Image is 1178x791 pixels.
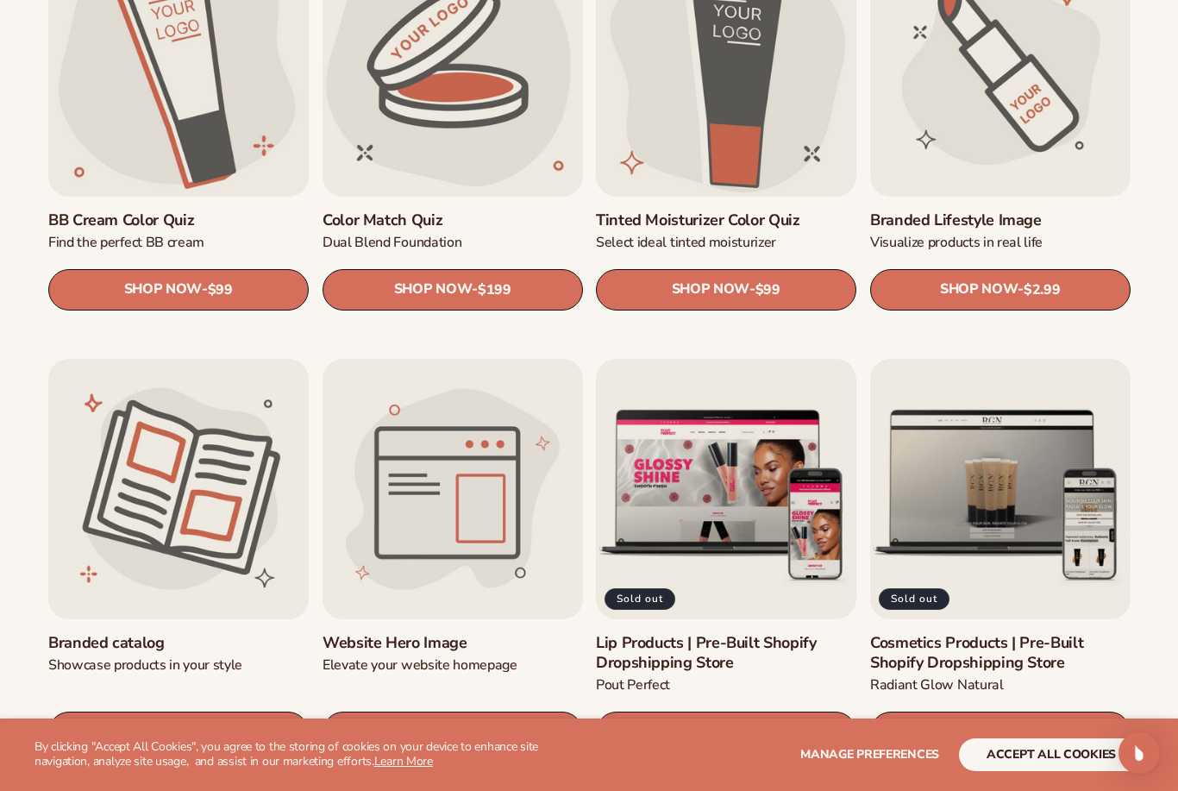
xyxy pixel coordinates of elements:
[959,738,1144,771] button: accept all cookies
[870,269,1131,311] a: SHOP NOW- $2.99
[596,210,856,229] a: Tinted Moisturizer Color Quiz
[374,753,433,769] a: Learn More
[672,281,749,298] span: SHOP NOW
[755,282,780,298] span: $99
[800,746,939,763] span: Manage preferences
[48,712,309,753] a: SHOP NOW- $500
[393,281,471,298] span: SHOP NOW
[124,281,202,298] span: SHOP NOW
[323,712,583,753] a: SHOP NOW- $5
[1024,282,1060,298] span: $2.99
[870,712,1131,753] a: SHOP NOW- $949
[870,632,1131,673] a: Cosmetics Products | Pre-Built Shopify Dropshipping Store
[323,210,583,229] a: Color Match Quiz
[323,632,583,652] a: Website Hero Image
[870,210,1131,229] a: Branded Lifestyle Image
[939,281,1017,298] span: SHOP NOW
[48,269,309,311] a: SHOP NOW- $99
[48,210,309,229] a: BB Cream Color Quiz
[800,738,939,771] button: Manage preferences
[1118,732,1160,774] div: Open Intercom Messenger
[596,712,856,753] a: SHOP NOW- $949
[48,632,309,652] a: Branded catalog
[34,740,588,769] p: By clicking "Accept All Cookies", you agree to the storing of cookies on your device to enhance s...
[596,269,856,311] a: SHOP NOW- $99
[477,282,511,298] span: $199
[596,632,856,673] a: Lip Products | Pre-Built Shopify Dropshipping Store
[208,282,233,298] span: $99
[323,269,583,311] a: SHOP NOW- $199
